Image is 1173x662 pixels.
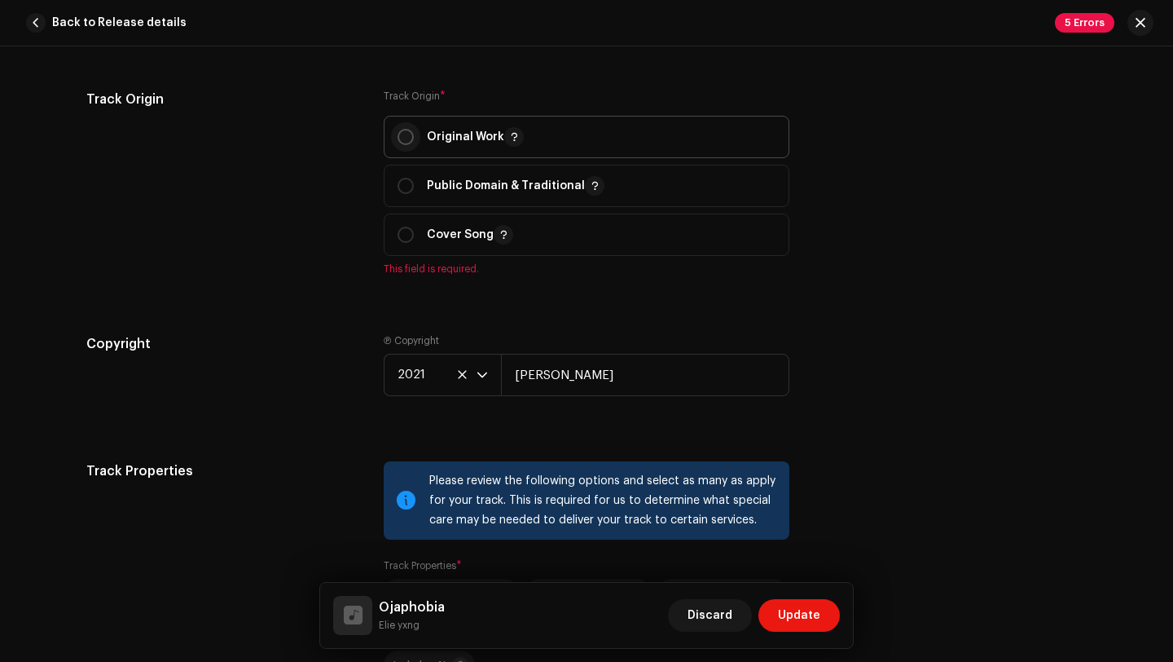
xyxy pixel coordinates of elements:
h5: Ojaphobia [379,598,445,617]
p: Cover Song [427,225,513,245]
span: Discard [688,599,732,632]
label: Track Origin [384,90,789,103]
h5: Track Properties [86,461,358,481]
p-togglebutton: Original Work [384,116,789,158]
p-togglebutton: Public Domain & Traditional [384,165,789,207]
h5: Copyright [86,334,358,354]
div: Please review the following options and select as many as apply for your track. This is required ... [429,471,776,530]
label: Track Properties [384,559,462,572]
p-togglebutton: Samples or Stock [525,579,651,608]
div: dropdown trigger [477,355,488,395]
button: Discard [668,599,752,632]
p-togglebutton: Mix or Compilation [657,579,788,608]
span: 2021 [398,355,477,395]
p-togglebutton: Cover Song [384,214,789,256]
span: This field is required. [384,263,789,276]
small: Ojaphobia [379,617,445,633]
button: Update [758,599,840,632]
p-togglebutton: Remix or Derivative [384,579,519,608]
h5: Track Origin [86,90,358,109]
p: Original Work [427,127,524,147]
span: Update [778,599,820,632]
p: Public Domain & Traditional [427,176,604,196]
input: e.g. Label LLC [501,354,789,396]
label: Ⓟ Copyright [384,334,439,347]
